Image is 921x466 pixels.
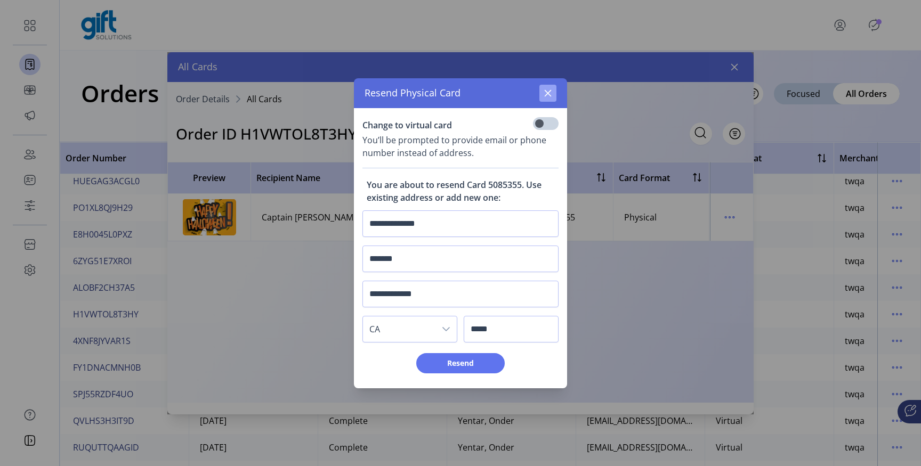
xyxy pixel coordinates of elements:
div: dropdown trigger [435,316,457,342]
button: Resend [416,353,505,373]
p: You’ll be prompted to provide email or phone number instead of address. [362,134,559,159]
p: You are about to resend Card 5085355. Use existing address or add new one: [362,178,559,204]
span: CA [363,316,435,342]
span: Resend Physical Card [365,86,461,100]
span: Resend [430,357,491,369]
p: Change to virtual card [362,119,452,132]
